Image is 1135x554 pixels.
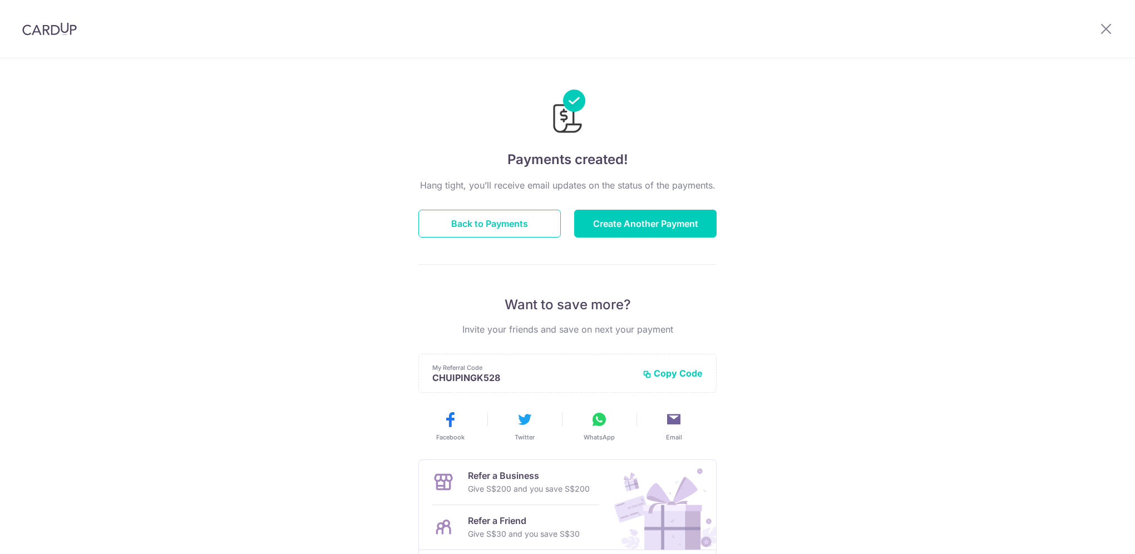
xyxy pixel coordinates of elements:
[468,469,590,482] p: Refer a Business
[436,433,465,442] span: Facebook
[574,210,717,238] button: Create Another Payment
[468,527,580,541] p: Give S$30 and you save S$30
[418,323,717,336] p: Invite your friends and save on next your payment
[641,410,707,442] button: Email
[604,460,716,550] img: Refer
[417,410,483,442] button: Facebook
[468,514,580,527] p: Refer a Friend
[550,90,585,136] img: Payments
[643,368,703,379] button: Copy Code
[566,410,632,442] button: WhatsApp
[418,210,561,238] button: Back to Payments
[22,22,77,36] img: CardUp
[515,433,535,442] span: Twitter
[584,433,615,442] span: WhatsApp
[418,179,717,192] p: Hang tight, you’ll receive email updates on the status of the payments.
[432,363,634,372] p: My Referral Code
[432,372,634,383] p: CHUIPINGK528
[468,482,590,496] p: Give S$200 and you save S$200
[492,410,557,442] button: Twitter
[418,296,717,314] p: Want to save more?
[418,150,717,170] h4: Payments created!
[666,433,682,442] span: Email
